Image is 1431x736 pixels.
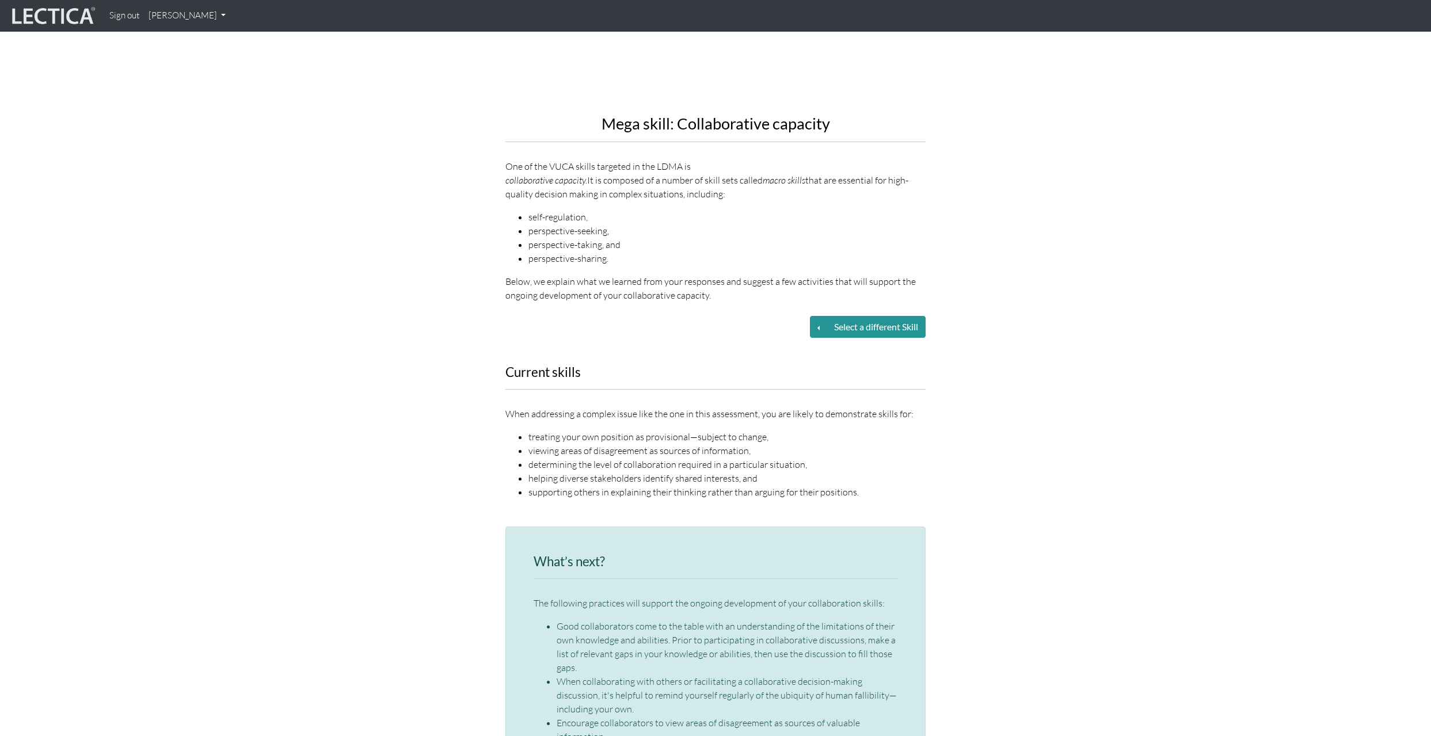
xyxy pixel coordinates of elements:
[763,174,805,186] em: macro skills
[557,619,897,674] li: Good collaborators come to the table with an understanding of the limitations of their own knowle...
[528,224,926,238] li: perspective-seeking,
[534,596,897,610] p: The following practices will support the ongoing development of your collaboration skills:
[528,485,926,499] li: supporting others in explaining their thinking rather than arguing for their positions.
[505,115,926,132] h2: Mega skill: Collaborative capacity
[505,365,926,380] h3: Current skills
[505,173,926,201] div: It is composed of a number of skill sets called that are essential for high-quality decision maki...
[528,471,926,485] li: helping diverse stakeholders identify shared interests, and
[528,251,926,265] li: perspective-sharing.
[505,174,587,186] em: collaborative capacity.
[827,316,926,338] button: Select a different Skill
[528,444,926,457] li: viewing areas of disagreement as sources of information,
[528,457,926,471] li: determining the level of collaboration required in a particular situation,
[505,274,926,302] p: Below, we explain what we learned from your responses and suggest a few activities that will supp...
[505,159,926,201] p: One of the VUCA skills targeted in the LDMA is
[528,238,926,251] li: perspective-taking, and
[557,674,897,716] li: When collaborating with others or facilitating a collaborative decision-making discussion, it's h...
[105,5,144,27] a: Sign out
[534,555,897,569] h3: What’s next?
[528,430,926,444] li: treating your own position as provisional—subject to change,
[505,407,926,421] p: When addressing a complex issue like the one in this assessment, you are likely to demonstrate sk...
[9,5,96,27] img: lecticalive
[528,210,926,224] li: self-regulation,
[144,5,230,27] a: [PERSON_NAME]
